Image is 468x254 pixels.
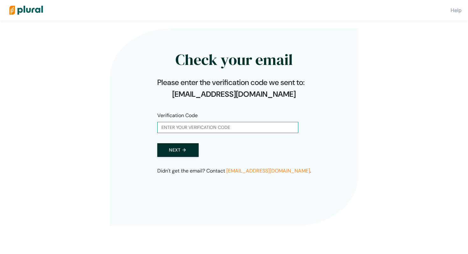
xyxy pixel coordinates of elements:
button: Next → [157,143,199,157]
a: [EMAIL_ADDRESS][DOMAIN_NAME] [226,167,310,174]
input: Enter your verification code [157,122,298,133]
h2: Check your email [157,38,311,72]
h4: Please enter the verification code we sent to: [157,78,311,87]
p: Didn't get the email? Contact . [157,167,311,175]
a: Help [450,7,462,13]
label: Verification Code [157,112,198,119]
h4: [EMAIL_ADDRESS][DOMAIN_NAME] [157,90,311,99]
